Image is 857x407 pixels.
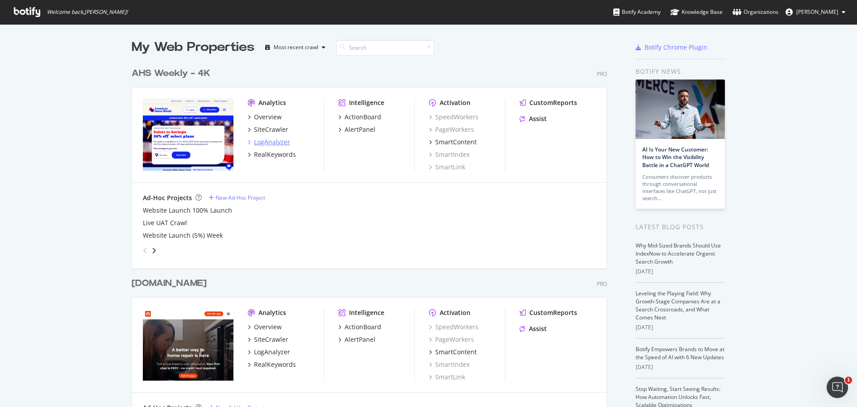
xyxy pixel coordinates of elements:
[636,268,725,276] div: [DATE]
[429,113,478,122] a: SpeedWorkers
[827,377,848,398] iframe: Intercom live chat
[520,98,577,107] a: CustomReports
[529,98,577,107] div: CustomReports
[429,360,470,369] a: SmartIndex
[248,113,282,122] a: Overview
[345,335,375,344] div: AlertPanel
[254,360,296,369] div: RealKeywords
[613,8,661,17] div: Botify Academy
[336,40,434,55] input: Search
[209,194,265,201] a: New Ad-Hoc Project
[262,40,329,55] button: Most recent crawl
[345,323,381,331] div: ActionBoard
[248,125,288,134] a: SiteCrawler
[143,98,233,171] img: ahs.com
[216,194,265,201] div: New Ad-Hoc Project
[248,360,296,369] a: RealKeywords
[254,335,288,344] div: SiteCrawler
[349,308,384,317] div: Intelligence
[248,150,296,159] a: RealKeywords
[429,373,465,382] a: SmartLink
[429,335,474,344] a: PageWorkers
[258,98,286,107] div: Analytics
[345,125,375,134] div: AlertPanel
[429,348,477,357] a: SmartContent
[143,193,192,202] div: Ad-Hoc Projects
[636,290,720,321] a: Leveling the Playing Field: Why Growth-Stage Companies Are at a Search Crossroads, and What Comes...
[670,8,723,17] div: Knowledge Base
[597,70,607,78] div: Pro
[429,150,470,159] a: SmartIndex
[642,173,718,202] div: Consumers discover products through conversational interfaces like ChatGPT, not just search…
[429,125,474,134] a: PageWorkers
[349,98,384,107] div: Intelligence
[143,308,233,381] img: frontdoor.com
[529,114,547,123] div: Assist
[429,323,478,331] a: SpeedWorkers
[132,67,210,80] div: AHS Weekly - 4K
[520,114,547,123] a: Assist
[151,246,157,255] div: angle-right
[248,138,290,147] a: LogAnalyzer
[248,323,282,331] a: Overview
[429,163,465,172] a: SmartLink
[636,242,721,265] a: Why Mid-Sized Brands Should Use IndexNow to Accelerate Organic Search Growth
[636,222,725,232] div: Latest Blog Posts
[435,348,477,357] div: SmartContent
[520,308,577,317] a: CustomReports
[143,231,223,240] a: Website Launch (5%) Week
[47,8,128,16] span: Welcome back, [PERSON_NAME] !
[132,38,254,56] div: My Web Properties
[435,138,477,147] div: SmartContent
[440,308,470,317] div: Activation
[636,43,707,52] a: Botify Chrome Plugin
[636,67,725,76] div: Botify news
[440,98,470,107] div: Activation
[254,150,296,159] div: RealKeywords
[132,277,207,290] div: [DOMAIN_NAME]
[248,335,288,344] a: SiteCrawler
[254,113,282,122] div: Overview
[845,377,852,384] span: 1
[778,5,853,19] button: [PERSON_NAME]
[338,125,375,134] a: AlertPanel
[143,218,187,227] a: Live UAT Crawl
[636,80,725,139] img: AI Is Your New Customer: How to Win the Visibility Battle in a ChatGPT World
[254,138,290,147] div: LogAnalyzer
[338,113,381,122] a: ActionBoard
[345,113,381,122] div: ActionBoard
[636,323,725,331] div: [DATE]
[636,363,725,371] div: [DATE]
[254,125,288,134] div: SiteCrawler
[258,308,286,317] div: Analytics
[529,308,577,317] div: CustomReports
[732,8,778,17] div: Organizations
[143,206,232,215] a: Website Launch 100% Launch
[139,243,151,258] div: angle-left
[597,280,607,288] div: Pro
[254,348,290,357] div: LogAnalyzer
[429,138,477,147] a: SmartContent
[338,335,375,344] a: AlertPanel
[529,324,547,333] div: Assist
[645,43,707,52] div: Botify Chrome Plugin
[520,324,547,333] a: Assist
[132,67,214,80] a: AHS Weekly - 4K
[254,323,282,331] div: Overview
[796,8,838,16] span: Keith Fenner
[642,146,709,168] a: AI Is Your New Customer: How to Win the Visibility Battle in a ChatGPT World
[274,45,318,50] div: Most recent crawl
[338,323,381,331] a: ActionBoard
[248,348,290,357] a: LogAnalyzer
